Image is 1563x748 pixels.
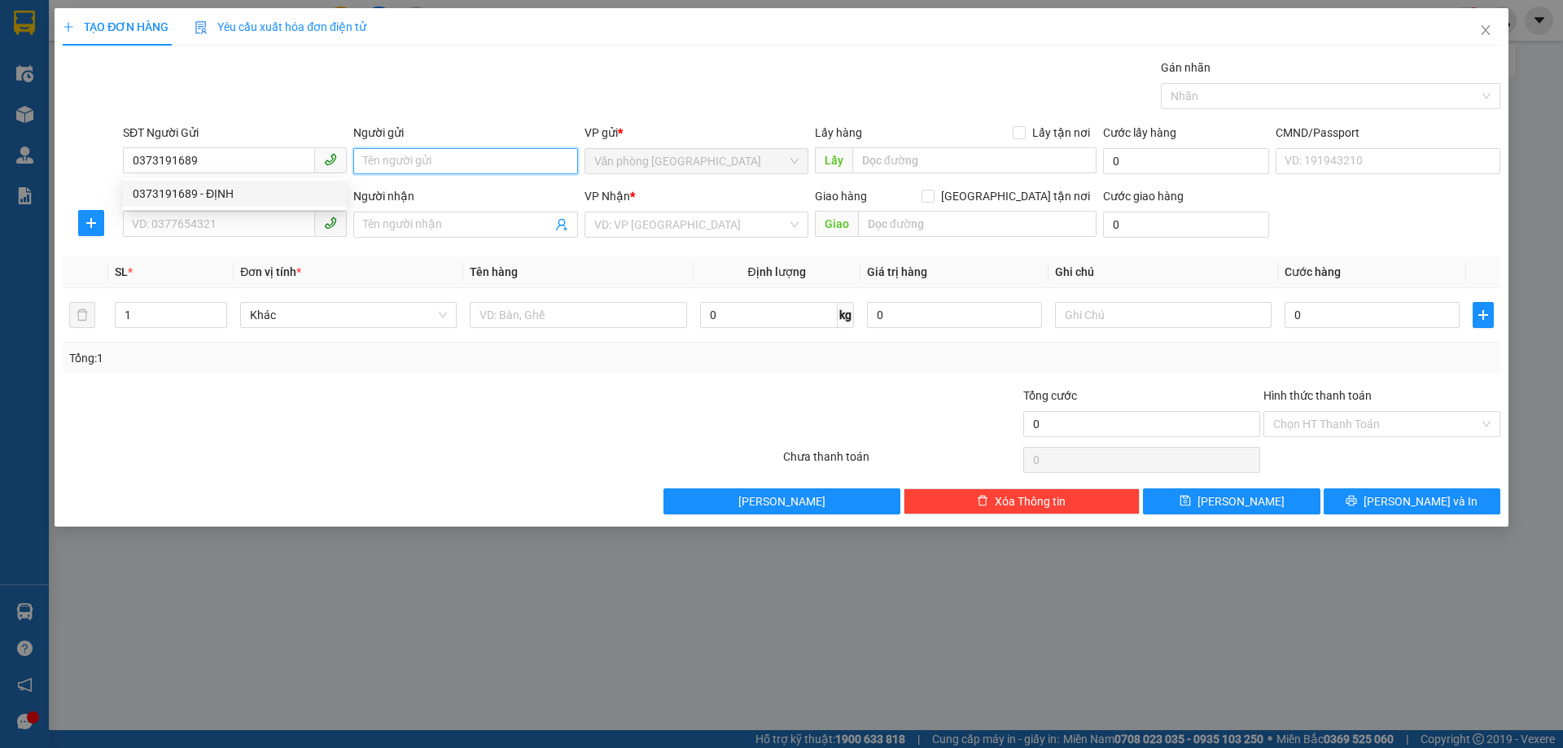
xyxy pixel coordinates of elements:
[1103,190,1184,203] label: Cước giao hàng
[63,20,169,33] span: TẠO ĐƠN HÀNG
[250,303,447,327] span: Khác
[1143,488,1320,514] button: save[PERSON_NAME]
[1055,302,1272,328] input: Ghi Chú
[1473,302,1494,328] button: plus
[133,185,337,203] div: 0373191689 - ĐỊNH
[977,495,988,508] span: delete
[584,124,808,142] div: VP gửi
[738,492,825,510] span: [PERSON_NAME]
[815,190,867,203] span: Giao hàng
[324,153,337,166] span: phone
[1364,492,1478,510] span: [PERSON_NAME] và In
[324,217,337,230] span: phone
[470,265,518,278] span: Tên hàng
[748,265,806,278] span: Định lượng
[1473,308,1493,322] span: plus
[123,124,347,142] div: SĐT Người Gửi
[584,190,630,203] span: VP Nhận
[1263,389,1372,402] label: Hình thức thanh toán
[78,210,104,236] button: plus
[470,302,686,328] input: VD: Bàn, Ghế
[1103,126,1176,139] label: Cước lấy hàng
[1276,124,1500,142] div: CMND/Passport
[663,488,900,514] button: [PERSON_NAME]
[904,488,1141,514] button: deleteXóa Thông tin
[69,302,95,328] button: delete
[781,448,1022,476] div: Chưa thanh toán
[63,21,74,33] span: plus
[195,21,208,34] img: icon
[1103,212,1269,238] input: Cước giao hàng
[79,217,103,230] span: plus
[815,211,858,237] span: Giao
[1049,256,1278,288] th: Ghi chú
[867,265,927,278] span: Giá trị hàng
[171,19,288,39] b: 36 Limousine
[353,124,577,142] div: Người gửi
[123,181,347,207] div: 0373191689 - ĐỊNH
[555,218,568,231] span: user-add
[240,265,301,278] span: Đơn vị tính
[115,265,128,278] span: SL
[1463,8,1508,54] button: Close
[1026,124,1097,142] span: Lấy tận nơi
[1103,148,1269,174] input: Cước lấy hàng
[353,187,577,205] div: Người nhận
[1346,495,1357,508] span: printer
[1023,389,1077,402] span: Tổng cước
[1285,265,1341,278] span: Cước hàng
[995,492,1066,510] span: Xóa Thông tin
[1197,492,1285,510] span: [PERSON_NAME]
[20,20,102,102] img: logo.jpg
[867,302,1042,328] input: 0
[858,211,1097,237] input: Dọc đường
[594,149,799,173] span: Văn phòng Thanh Hóa
[1161,61,1211,74] label: Gán nhãn
[195,20,366,33] span: Yêu cầu xuất hóa đơn điện tử
[1324,488,1500,514] button: printer[PERSON_NAME] và In
[1479,24,1492,37] span: close
[90,40,370,101] li: 01A03 [GEOGRAPHIC_DATA], [GEOGRAPHIC_DATA] ( bên cạnh cây xăng bến xe phía Bắc cũ)
[1180,495,1191,508] span: save
[90,101,370,121] li: Hotline: 1900888999
[69,349,603,367] div: Tổng: 1
[935,187,1097,205] span: [GEOGRAPHIC_DATA] tận nơi
[815,147,852,173] span: Lấy
[852,147,1097,173] input: Dọc đường
[815,126,862,139] span: Lấy hàng
[838,302,854,328] span: kg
